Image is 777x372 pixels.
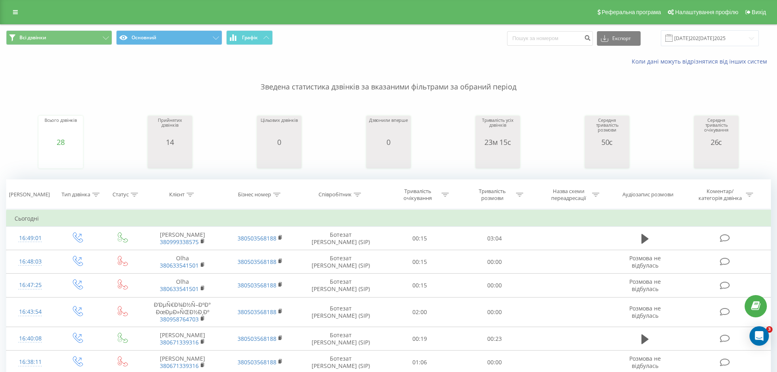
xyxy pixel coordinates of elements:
[382,327,457,351] td: 00:19
[382,227,457,250] td: 00:15
[238,358,276,366] a: 380503568188
[62,191,90,198] div: Тип дзвінка
[629,278,661,293] span: Розмова не відбулась
[602,9,661,15] span: Реферальна програма
[169,191,185,198] div: Клієнт
[15,331,46,346] div: 16:40:08
[478,118,518,138] div: Тривалість усіх дзвінків
[160,261,199,269] a: 380633541501
[238,335,276,342] a: 380503568188
[150,118,190,138] div: Прийнятих дзвінків
[396,188,439,202] div: Тривалість очікування
[696,188,744,202] div: Коментар/категорія дзвінка
[632,57,771,65] a: Коли дані можуть відрізнятися вiд інших систем
[547,188,590,202] div: Назва схеми переадресації
[696,138,737,146] div: 26с
[144,227,221,250] td: [PERSON_NAME]
[15,254,46,270] div: 16:48:03
[160,338,199,346] a: 380671339316
[15,230,46,246] div: 16:49:01
[299,250,382,274] td: Ботезат [PERSON_NAME] (SIP)
[261,118,298,138] div: Цільових дзвінків
[457,274,531,297] td: 00:00
[752,9,766,15] span: Вихід
[238,308,276,316] a: 380503568188
[242,35,258,40] span: Графік
[45,138,77,146] div: 28
[15,304,46,320] div: 16:43:54
[382,274,457,297] td: 00:15
[238,281,276,289] a: 380503568188
[116,30,222,45] button: Основний
[457,250,531,274] td: 00:00
[369,138,408,146] div: 0
[696,118,737,138] div: Середня тривалість очікування
[6,30,112,45] button: Всі дзвінки
[299,297,382,327] td: Ботезат [PERSON_NAME] (SIP)
[478,138,518,146] div: 23м 15с
[160,238,199,246] a: 380999338575
[15,354,46,370] div: 16:38:11
[144,250,221,274] td: Olha
[457,327,531,351] td: 00:23
[6,66,771,92] p: Зведена статистика дзвінків за вказаними фільтрами за обраний період
[457,227,531,250] td: 03:04
[6,210,771,227] td: Сьогодні
[369,118,408,138] div: Дзвонили вперше
[160,362,199,370] a: 380671339316
[299,227,382,250] td: Ботезат [PERSON_NAME] (SIP)
[749,326,769,346] div: Open Intercom Messenger
[597,31,641,46] button: Експорт
[15,277,46,293] div: 16:47:25
[457,297,531,327] td: 00:00
[160,285,199,293] a: 380633541501
[45,118,77,138] div: Всього дзвінків
[150,138,190,146] div: 14
[238,191,271,198] div: Бізнес номер
[382,250,457,274] td: 00:15
[226,30,273,45] button: Графік
[299,327,382,351] td: Ботезат [PERSON_NAME] (SIP)
[261,138,298,146] div: 0
[507,31,593,46] input: Пошук за номером
[144,274,221,297] td: Olha
[238,234,276,242] a: 380503568188
[629,254,661,269] span: Розмова не відбулась
[675,9,738,15] span: Налаштування профілю
[144,327,221,351] td: [PERSON_NAME]
[382,297,457,327] td: 02:00
[238,258,276,266] a: 380503568188
[629,304,661,319] span: Розмова не відбулась
[766,326,773,333] span: 3
[299,274,382,297] td: Ботезат [PERSON_NAME] (SIP)
[471,188,514,202] div: Тривалість розмови
[19,34,46,41] span: Всі дзвінки
[9,191,50,198] div: [PERSON_NAME]
[587,118,627,138] div: Середня тривалість розмови
[629,355,661,370] span: Розмова не відбулась
[318,191,352,198] div: Співробітник
[113,191,129,198] div: Статус
[587,138,627,146] div: 50с
[622,191,673,198] div: Аудіозапис розмови
[144,297,221,327] td: Ð’ÐµÑ€Ð¾Ð½Ñ–ÐºÐ° ÐœÐµÐ»ÑŒÐ½Ð¸Ðº
[160,315,199,323] a: 380958764703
